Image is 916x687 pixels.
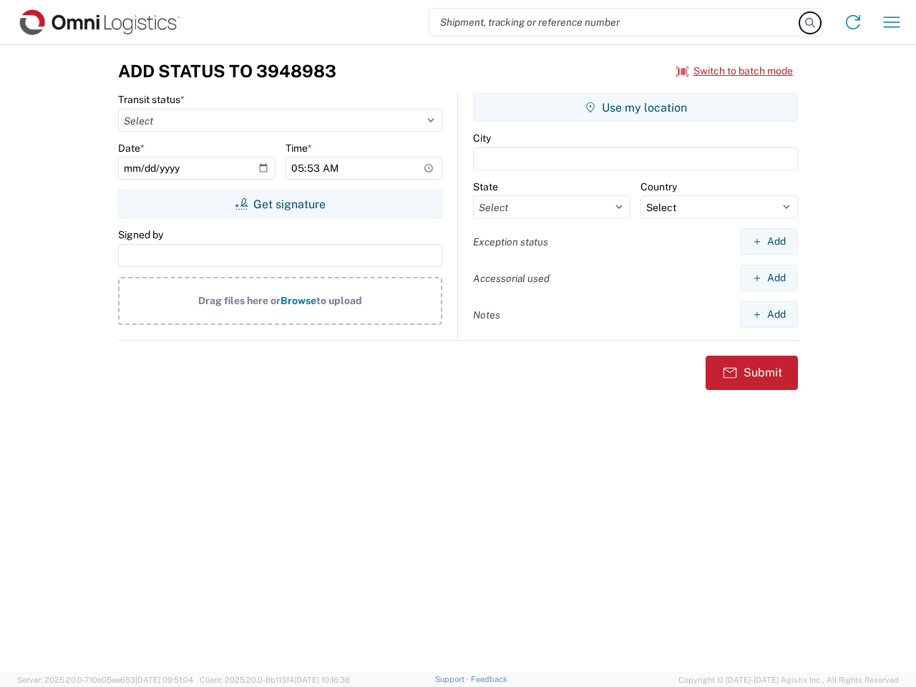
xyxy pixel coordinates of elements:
[473,308,500,321] label: Notes
[473,272,550,285] label: Accessorial used
[118,190,442,218] button: Get signature
[316,295,362,306] span: to upload
[281,295,316,306] span: Browse
[473,93,798,122] button: Use my location
[118,142,145,155] label: Date
[678,673,899,686] span: Copyright © [DATE]-[DATE] Agistix Inc., All Rights Reserved
[706,356,798,390] button: Submit
[740,301,798,328] button: Add
[118,61,336,82] h3: Add Status to 3948983
[740,228,798,255] button: Add
[471,675,507,683] a: Feedback
[676,59,793,83] button: Switch to batch mode
[473,180,498,193] label: State
[473,132,491,145] label: City
[17,676,193,684] span: Server: 2025.20.0-710e05ee653
[118,93,185,106] label: Transit status
[740,265,798,291] button: Add
[435,675,471,683] a: Support
[640,180,677,193] label: Country
[294,676,350,684] span: [DATE] 10:16:38
[118,228,163,241] label: Signed by
[473,235,548,248] label: Exception status
[286,142,312,155] label: Time
[198,295,281,306] span: Drag files here or
[429,9,800,36] input: Shipment, tracking or reference number
[200,676,350,684] span: Client: 2025.20.0-8b113f4
[135,676,193,684] span: [DATE] 09:51:04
